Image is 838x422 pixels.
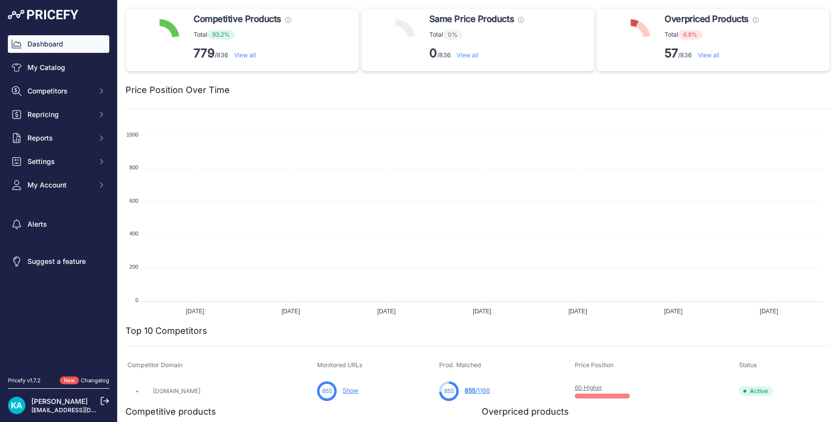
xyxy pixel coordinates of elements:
[317,361,363,369] span: Monitored URLs
[343,387,358,394] a: Show
[465,387,475,394] span: 855
[457,51,478,59] a: View all
[135,297,138,303] tspan: 0
[575,384,602,391] a: 60 Higher
[194,46,291,61] p: /836
[8,176,109,194] button: My Account
[665,12,748,26] span: Overpriced Products
[739,361,757,369] span: Status
[8,10,78,20] img: Pricefy Logo
[129,164,138,170] tspan: 800
[429,30,524,40] p: Total
[8,35,109,365] nav: Sidebar
[575,361,614,369] span: Price Position
[664,308,683,315] tspan: [DATE]
[153,387,200,395] a: [DOMAIN_NAME]
[8,59,109,76] a: My Catalog
[27,180,92,190] span: My Account
[27,133,92,143] span: Reports
[194,30,291,40] p: Total
[8,35,109,53] a: Dashboard
[8,129,109,147] button: Reports
[465,387,490,394] a: 855/1166
[282,308,300,315] tspan: [DATE]
[60,376,79,385] span: New
[27,110,92,119] span: Repricing
[234,51,256,59] a: View all
[129,198,138,204] tspan: 600
[8,106,109,123] button: Repricing
[194,12,281,26] span: Competitive Products
[31,397,88,405] a: [PERSON_NAME]
[739,386,773,396] span: Active
[31,406,134,414] a: [EMAIL_ADDRESS][DOMAIN_NAME]
[377,308,396,315] tspan: [DATE]
[444,387,454,396] span: 855
[568,308,587,315] tspan: [DATE]
[322,387,332,396] span: 855
[8,215,109,233] a: Alerts
[429,46,524,61] p: /836
[8,82,109,100] button: Competitors
[760,308,778,315] tspan: [DATE]
[429,46,437,60] strong: 0
[429,12,514,26] span: Same Price Products
[439,361,481,369] span: Prod. Matched
[8,376,41,385] div: Pricefy v1.7.2
[665,46,678,60] strong: 57
[186,308,204,315] tspan: [DATE]
[8,153,109,170] button: Settings
[27,86,92,96] span: Competitors
[81,377,109,384] a: Changelog
[473,308,492,315] tspan: [DATE]
[207,30,235,40] span: 93.2%
[665,30,758,40] p: Total
[482,405,569,419] h2: Overpriced products
[125,324,207,338] h2: Top 10 Competitors
[129,231,138,236] tspan: 400
[127,361,182,369] span: Competitor Domain
[125,83,230,97] h2: Price Position Over Time
[698,51,719,59] a: View all
[443,30,463,40] span: 0%
[126,132,138,138] tspan: 1000
[27,157,92,166] span: Settings
[678,30,702,40] span: 6.8%
[125,405,216,419] h2: Competitive products
[194,46,215,60] strong: 779
[665,46,758,61] p: /836
[8,253,109,270] a: Suggest a feature
[129,264,138,270] tspan: 200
